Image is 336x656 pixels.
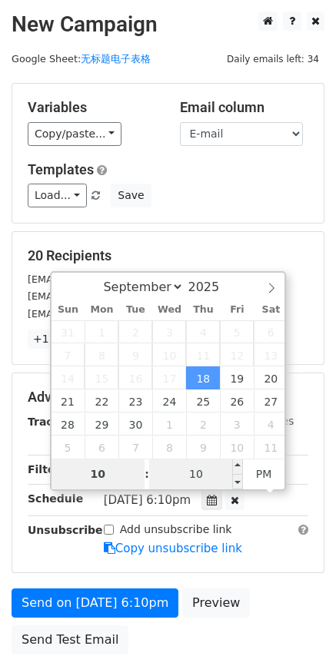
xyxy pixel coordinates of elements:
span: September 19, 2025 [220,366,254,389]
button: Save [111,184,151,207]
span: Tue [118,305,152,315]
span: September 26, 2025 [220,389,254,412]
span: September 3, 2025 [152,320,186,343]
span: October 3, 2025 [220,412,254,436]
span: October 7, 2025 [118,436,152,459]
a: Send Test Email [12,625,128,654]
span: Daily emails left: 34 [221,51,324,68]
span: September 24, 2025 [152,389,186,412]
span: September 22, 2025 [85,389,118,412]
input: Year [184,280,239,294]
strong: Tracking [28,416,79,428]
span: Mon [85,305,118,315]
a: Daily emails left: 34 [221,53,324,65]
span: August 31, 2025 [52,320,85,343]
h5: 20 Recipients [28,247,308,264]
span: Thu [186,305,220,315]
span: September 21, 2025 [52,389,85,412]
span: September 20, 2025 [254,366,288,389]
span: September 25, 2025 [186,389,220,412]
h5: Variables [28,99,157,116]
span: September 28, 2025 [52,412,85,436]
h5: Email column [180,99,309,116]
span: September 6, 2025 [254,320,288,343]
iframe: Chat Widget [259,582,336,656]
span: October 4, 2025 [254,412,288,436]
a: 无标题电子表格 [81,53,151,65]
span: September 13, 2025 [254,343,288,366]
span: October 8, 2025 [152,436,186,459]
span: [DATE] 6:10pm [104,493,191,507]
span: Fri [220,305,254,315]
span: September 27, 2025 [254,389,288,412]
span: September 15, 2025 [85,366,118,389]
span: : [145,459,149,489]
h5: Advanced [28,389,308,406]
span: September 1, 2025 [85,320,118,343]
span: Sat [254,305,288,315]
small: [EMAIL_ADDRESS][DOMAIN_NAME] [28,273,199,285]
a: Copy/paste... [28,122,121,146]
input: Minute [149,459,243,489]
a: +17 more [28,330,92,349]
a: Load... [28,184,87,207]
a: Send on [DATE] 6:10pm [12,588,178,618]
span: September 8, 2025 [85,343,118,366]
span: September 14, 2025 [52,366,85,389]
span: September 17, 2025 [152,366,186,389]
span: October 6, 2025 [85,436,118,459]
span: September 16, 2025 [118,366,152,389]
span: September 4, 2025 [186,320,220,343]
span: Click to toggle [243,459,285,489]
a: Copy unsubscribe link [104,542,242,555]
span: September 2, 2025 [118,320,152,343]
a: Preview [182,588,250,618]
span: October 11, 2025 [254,436,288,459]
span: September 29, 2025 [85,412,118,436]
span: September 30, 2025 [118,412,152,436]
small: [EMAIL_ADDRESS][DOMAIN_NAME] [28,290,199,302]
span: September 5, 2025 [220,320,254,343]
span: October 9, 2025 [186,436,220,459]
span: September 9, 2025 [118,343,152,366]
small: [EMAIL_ADDRESS][DOMAIN_NAME] [28,308,199,320]
label: Add unsubscribe link [120,522,232,538]
span: Sun [52,305,85,315]
span: October 2, 2025 [186,412,220,436]
span: September 18, 2025 [186,366,220,389]
strong: Filters [28,463,67,475]
span: September 11, 2025 [186,343,220,366]
strong: Unsubscribe [28,524,103,536]
small: Google Sheet: [12,53,151,65]
span: September 23, 2025 [118,389,152,412]
span: September 12, 2025 [220,343,254,366]
span: October 5, 2025 [52,436,85,459]
div: 聊天小组件 [259,582,336,656]
a: Templates [28,161,94,177]
span: Wed [152,305,186,315]
span: September 7, 2025 [52,343,85,366]
input: Hour [52,459,145,489]
span: October 1, 2025 [152,412,186,436]
h2: New Campaign [12,12,324,38]
span: September 10, 2025 [152,343,186,366]
strong: Schedule [28,492,83,505]
span: October 10, 2025 [220,436,254,459]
